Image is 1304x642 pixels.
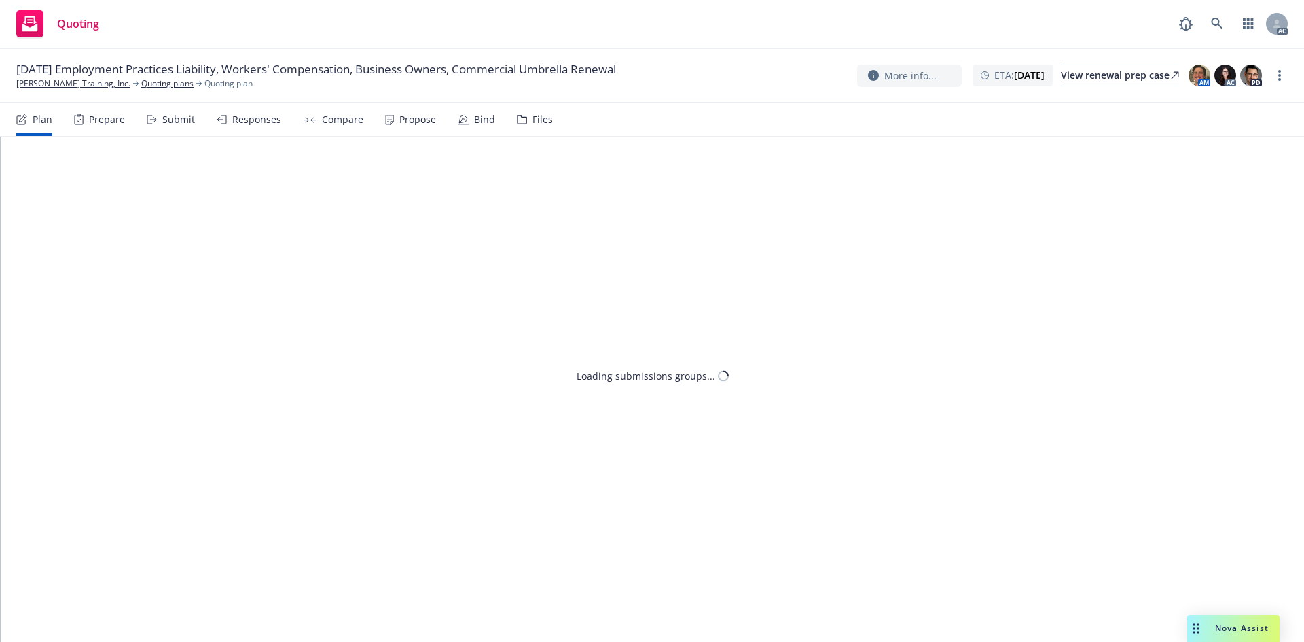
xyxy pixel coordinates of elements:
span: Quoting [57,18,99,29]
img: photo [1189,65,1210,86]
div: Loading submissions groups... [577,369,715,383]
a: Report a Bug [1172,10,1199,37]
a: View renewal prep case [1061,65,1179,86]
span: More info... [884,69,937,83]
div: Propose [399,114,436,125]
div: Plan [33,114,52,125]
a: [PERSON_NAME] Training, Inc. [16,77,130,90]
span: ETA : [994,68,1045,82]
a: Search [1203,10,1231,37]
a: Quoting plans [141,77,194,90]
div: Bind [474,114,495,125]
button: More info... [857,65,962,87]
div: Submit [162,114,195,125]
strong: [DATE] [1014,69,1045,82]
button: Nova Assist [1187,615,1280,642]
a: more [1271,67,1288,84]
div: Responses [232,114,281,125]
img: photo [1214,65,1236,86]
a: Switch app [1235,10,1262,37]
img: photo [1240,65,1262,86]
a: Quoting [11,5,105,43]
div: Prepare [89,114,125,125]
div: Files [532,114,553,125]
div: Drag to move [1187,615,1204,642]
span: Quoting plan [204,77,253,90]
span: [DATE] Employment Practices Liability, Workers' Compensation, Business Owners, Commercial Umbrell... [16,61,616,77]
span: Nova Assist [1215,622,1269,634]
div: Compare [322,114,363,125]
